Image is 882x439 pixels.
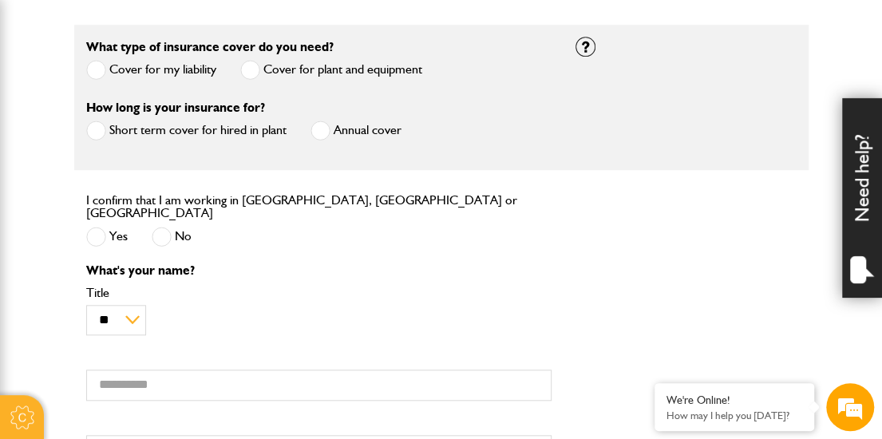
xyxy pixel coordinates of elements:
[86,287,552,299] label: Title
[310,121,401,140] label: Annual cover
[86,194,552,219] label: I confirm that I am working in [GEOGRAPHIC_DATA], [GEOGRAPHIC_DATA] or [GEOGRAPHIC_DATA]
[262,8,300,46] div: Minimize live chat window
[27,89,67,111] img: d_20077148190_company_1631870298795_20077148190
[86,121,287,140] label: Short term cover for hired in plant
[86,264,552,277] p: What's your name?
[842,98,882,298] div: Need help?
[86,60,216,80] label: Cover for my liability
[21,148,291,183] input: Enter your last name
[21,242,291,277] input: Enter your phone number
[21,195,291,230] input: Enter your email address
[86,41,334,53] label: What type of insurance cover do you need?
[217,336,290,358] em: Start Chat
[152,227,192,247] label: No
[83,89,268,110] div: Chat with us now
[86,101,265,114] label: How long is your insurance for?
[86,227,128,247] label: Yes
[666,409,802,421] p: How may I help you today?
[21,289,291,345] textarea: Type your message and hit 'Enter'
[240,60,422,80] label: Cover for plant and equipment
[666,394,802,407] div: We're Online!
